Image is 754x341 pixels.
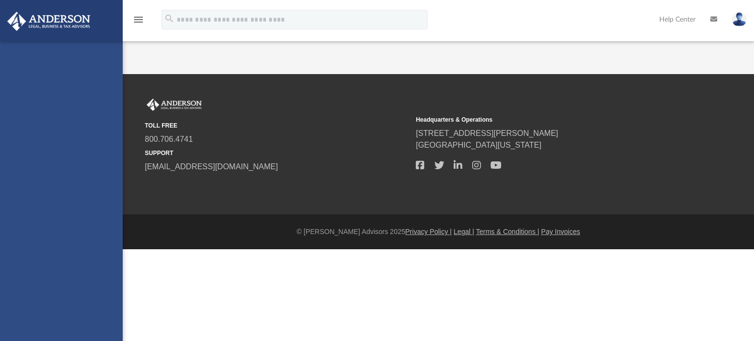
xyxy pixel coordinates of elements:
small: Headquarters & Operations [416,115,680,124]
a: Terms & Conditions | [476,228,539,236]
a: [GEOGRAPHIC_DATA][US_STATE] [416,141,541,149]
a: Privacy Policy | [405,228,452,236]
div: © [PERSON_NAME] Advisors 2025 [123,227,754,237]
i: search [164,13,175,24]
img: User Pic [732,12,747,26]
a: Legal | [454,228,474,236]
a: menu [133,19,144,26]
img: Anderson Advisors Platinum Portal [145,99,204,111]
i: menu [133,14,144,26]
a: [EMAIL_ADDRESS][DOMAIN_NAME] [145,162,278,171]
a: Pay Invoices [541,228,580,236]
a: [STREET_ADDRESS][PERSON_NAME] [416,129,558,137]
img: Anderson Advisors Platinum Portal [4,12,93,31]
small: SUPPORT [145,149,409,157]
a: 800.706.4741 [145,135,193,143]
small: TOLL FREE [145,121,409,130]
